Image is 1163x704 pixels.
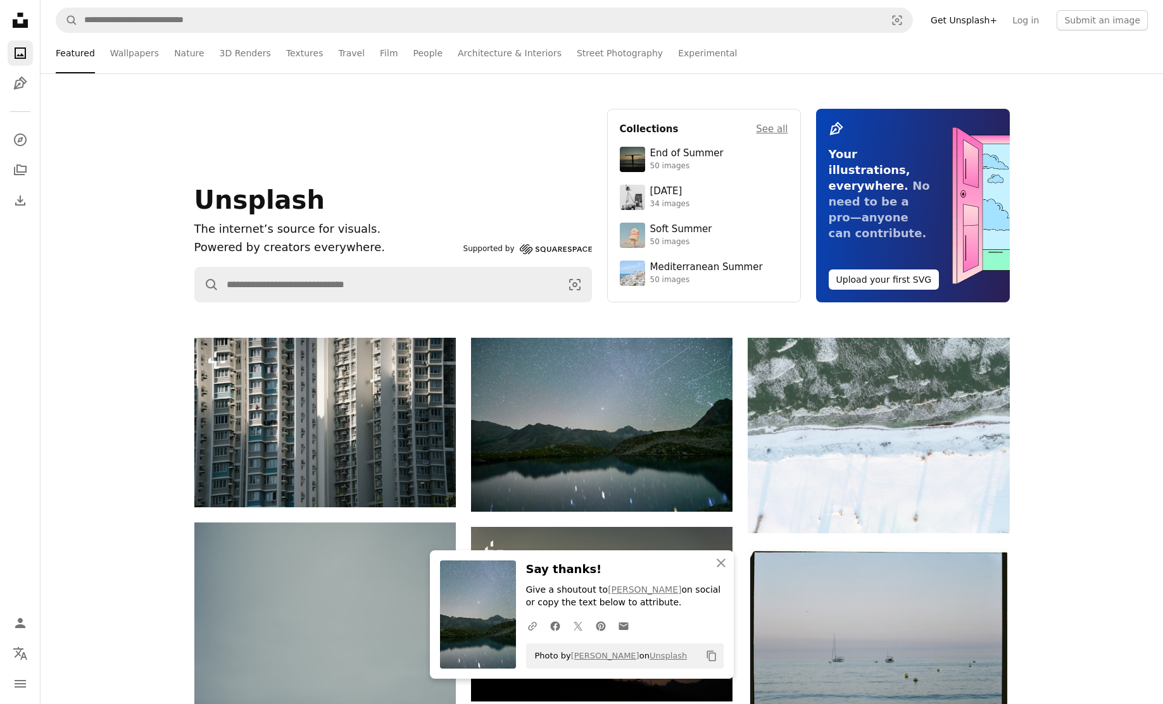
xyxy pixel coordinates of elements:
a: Film [380,33,398,73]
a: Mediterranean Summer50 images [620,261,788,286]
div: End of Summer [650,147,724,160]
img: Silhouette of a hiker looking at the moon at sunset. [471,527,732,701]
a: Street Photography [577,33,663,73]
div: Soft Summer [650,223,712,236]
a: Share on Facebook [544,613,567,638]
a: Log in [1005,10,1047,30]
div: 50 images [650,237,712,247]
a: Experimental [678,33,737,73]
img: premium_photo-1688410049290-d7394cc7d5df [620,261,645,286]
a: [PERSON_NAME] [571,651,639,660]
a: Log in / Sign up [8,610,33,636]
a: Starry night sky over a calm mountain lake [471,419,732,430]
a: Illustrations [8,71,33,96]
a: Photos [8,40,33,66]
div: 50 images [650,161,724,171]
a: Two sailboats on calm ocean water at dusk [748,631,1009,642]
div: 34 images [650,199,690,209]
img: Tall apartment buildings with many windows and balconies. [194,338,456,507]
button: Visual search [882,8,912,32]
a: Snow covered landscape with frozen water [748,429,1009,441]
a: Share on Pinterest [589,613,612,638]
a: Soft Summer50 images [620,223,788,248]
div: [DATE] [650,185,690,198]
a: Supported by [463,242,592,257]
a: People [413,33,443,73]
span: Unsplash [194,185,325,214]
a: 3D Renders [220,33,271,73]
button: Visual search [558,268,591,302]
button: Copy to clipboard [701,645,722,667]
button: Search Unsplash [195,268,219,302]
a: Download History [8,188,33,213]
h1: The internet’s source for visuals. [194,220,458,238]
span: No need to be a pro—anyone can contribute. [829,179,930,240]
a: Textures [286,33,324,73]
img: Starry night sky over a calm mountain lake [471,338,732,512]
button: Search Unsplash [56,8,78,32]
p: Give a shoutout to on social or copy the text below to attribute. [526,584,724,609]
button: Submit an image [1057,10,1148,30]
a: [PERSON_NAME] [608,584,681,595]
button: Upload your first SVG [829,269,940,290]
p: Powered by creators everywhere. [194,238,458,257]
div: 50 images [650,275,763,285]
button: Menu [8,671,33,696]
img: Snow covered landscape with frozen water [748,338,1009,533]
a: [DATE]34 images [620,185,788,210]
h3: Say thanks! [526,560,724,579]
img: premium_photo-1749544311043-3a6a0c8d54af [620,223,645,248]
img: premium_photo-1754398386796-ea3dec2a6302 [620,147,645,172]
a: Get Unsplash+ [923,10,1005,30]
span: Your illustrations, everywhere. [829,147,910,192]
button: Language [8,641,33,666]
img: photo-1682590564399-95f0109652fe [620,185,645,210]
a: End of Summer50 images [620,147,788,172]
a: See all [756,121,788,137]
form: Find visuals sitewide [194,267,592,302]
a: Collections [8,157,33,183]
a: Unsplash [650,651,687,660]
a: Explore [8,127,33,152]
a: Wallpapers [110,33,159,73]
a: Tall apartment buildings with many windows and balconies. [194,416,456,428]
div: Mediterranean Summer [650,261,763,274]
form: Find visuals sitewide [56,8,913,33]
a: Share over email [612,613,635,638]
span: Photo by on [529,646,688,666]
a: Architecture & Interiors [458,33,562,73]
a: Share on Twitter [567,613,589,638]
h4: Collections [620,121,679,137]
a: Nature [174,33,204,73]
a: Travel [338,33,365,73]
